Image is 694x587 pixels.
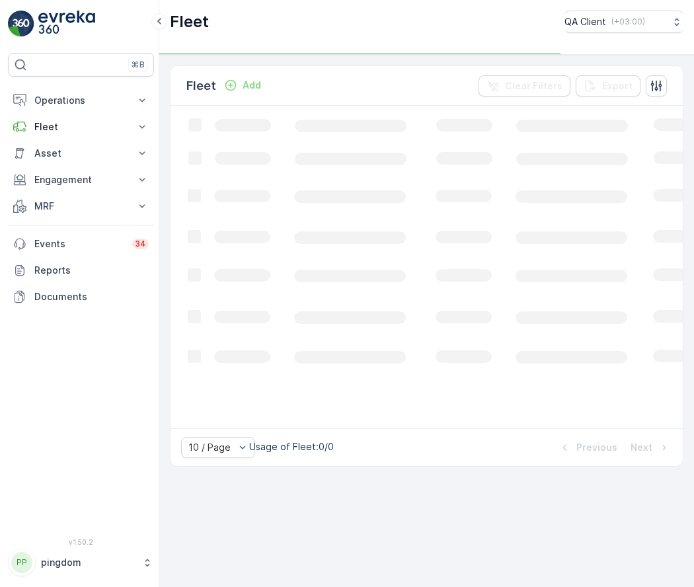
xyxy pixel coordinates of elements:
[186,77,216,95] p: Fleet
[564,15,606,28] p: QA Client
[8,140,154,167] button: Asset
[135,239,146,249] p: 34
[611,17,645,27] p: ( +03:00 )
[34,147,128,160] p: Asset
[34,94,128,107] p: Operations
[34,290,149,303] p: Documents
[629,440,672,455] button: Next
[219,77,266,93] button: Add
[8,87,154,114] button: Operations
[34,200,128,213] p: MRF
[564,11,683,33] button: QA Client(+03:00)
[631,441,652,454] p: Next
[8,167,154,193] button: Engagement
[505,79,562,93] p: Clear Filters
[8,231,154,257] a: Events34
[8,114,154,140] button: Fleet
[41,556,135,569] p: pingdom
[8,257,154,284] a: Reports
[576,75,640,97] button: Export
[576,441,617,454] p: Previous
[34,237,124,251] p: Events
[8,11,34,37] img: logo
[249,440,334,453] p: Usage of Fleet : 0/0
[34,120,128,134] p: Fleet
[8,284,154,310] a: Documents
[170,11,209,32] p: Fleet
[34,173,128,186] p: Engagement
[8,538,154,546] span: v 1.50.2
[602,79,633,93] p: Export
[8,193,154,219] button: MRF
[557,440,619,455] button: Previous
[34,264,149,277] p: Reports
[38,11,95,37] img: logo_light-DOdMpM7g.png
[479,75,570,97] button: Clear Filters
[132,59,145,70] p: ⌘B
[11,552,32,573] div: PP
[8,549,154,576] button: PPpingdom
[243,79,261,92] p: Add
